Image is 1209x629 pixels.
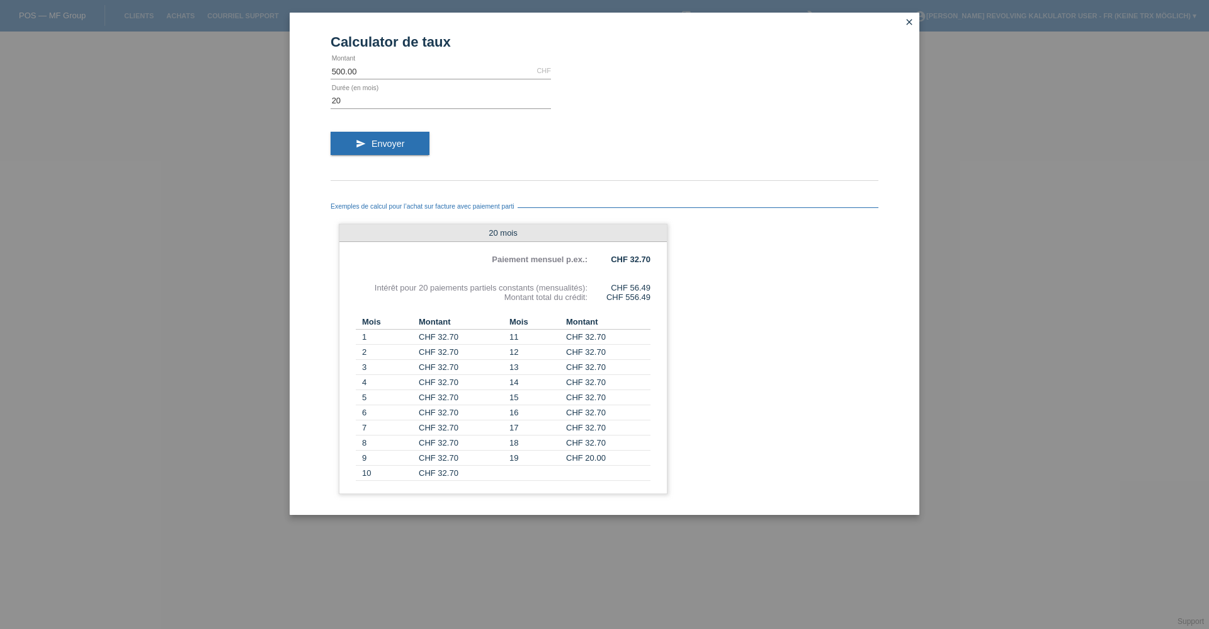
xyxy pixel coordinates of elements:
td: 13 [503,360,566,375]
td: 18 [503,436,566,451]
td: CHF 20.00 [566,451,650,466]
td: CHF 32.70 [419,420,503,436]
td: CHF 32.70 [566,420,650,436]
div: Montant total du crédit: [356,292,587,302]
th: Montant [419,314,503,330]
span: Exemples de calcul pour l’achat sur facture avec paiement parti [331,203,518,210]
td: 5 [356,390,419,405]
td: 16 [503,405,566,420]
td: CHF 32.70 [566,390,650,405]
td: CHF 32.70 [566,405,650,420]
td: 7 [356,420,419,436]
td: 2 [356,345,419,360]
td: CHF 32.70 [566,360,650,375]
th: Mois [356,314,419,330]
td: 10 [356,466,419,481]
td: CHF 32.70 [566,330,650,345]
td: 8 [356,436,419,451]
div: CHF [536,67,551,74]
td: 6 [356,405,419,420]
td: CHF 32.70 [419,345,503,360]
td: 9 [356,451,419,466]
b: Paiement mensuel p.ex.: [492,255,587,264]
td: CHF 32.70 [419,405,503,420]
th: Montant [566,314,650,330]
div: CHF 556.49 [587,292,650,302]
td: CHF 32.70 [566,375,650,390]
td: CHF 32.70 [419,330,503,345]
td: 17 [503,420,566,436]
a: close [901,16,917,30]
td: 14 [503,375,566,390]
td: CHF 32.70 [566,345,650,360]
td: CHF 32.70 [566,436,650,451]
td: 3 [356,360,419,375]
b: CHF 32.70 [611,255,650,264]
div: CHF 56.49 [587,283,650,292]
td: CHF 32.70 [419,375,503,390]
td: CHF 32.70 [419,466,503,481]
td: 19 [503,451,566,466]
td: 4 [356,375,419,390]
td: CHF 32.70 [419,390,503,405]
span: Envoyer [372,139,404,149]
td: CHF 32.70 [419,451,503,466]
div: Intérêt pour 20 paiements partiels constants (mensualités): [356,283,587,292]
td: CHF 32.70 [419,436,503,451]
td: CHF 32.70 [419,360,503,375]
td: 11 [503,330,566,345]
div: 20 mois [339,224,667,242]
th: Mois [503,314,566,330]
h1: Calculator de taux [331,34,878,50]
td: 15 [503,390,566,405]
td: 12 [503,345,566,360]
td: 1 [356,330,419,345]
i: close [904,17,914,27]
button: send Envoyer [331,132,429,156]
